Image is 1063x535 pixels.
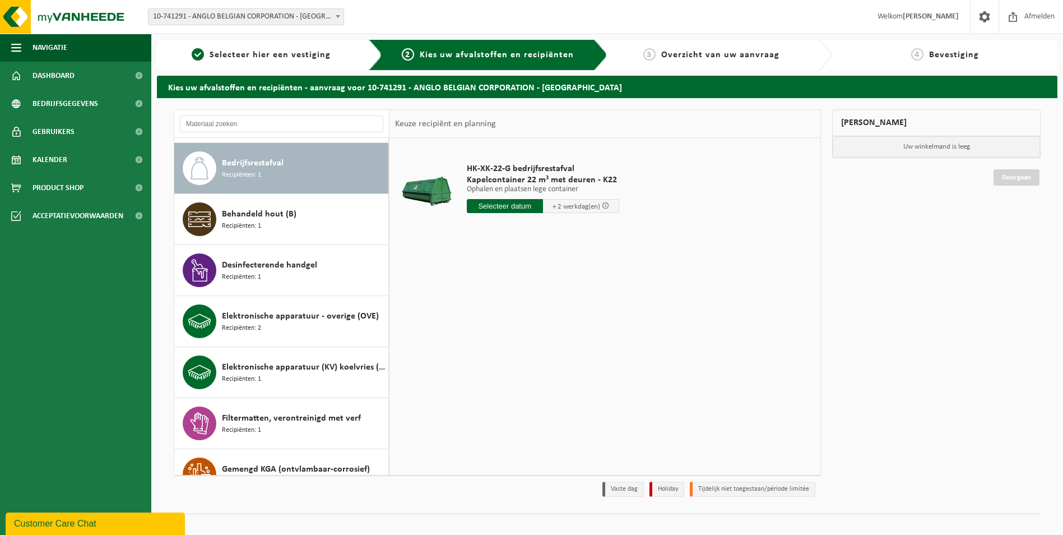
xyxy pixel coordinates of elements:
span: Recipiënten: 1 [222,272,261,283]
span: Recipiënten: 1 [222,374,261,385]
div: [PERSON_NAME] [832,109,1041,136]
button: Elektronische apparatuur - overige (OVE) Recipiënten: 2 [174,296,389,347]
p: Ophalen en plaatsen lege container [467,186,619,193]
li: Vaste dag [602,482,644,497]
span: Gebruikers [33,118,75,146]
span: Recipiënten: 2 [222,323,261,334]
span: Recipiënten: 1 [222,221,261,232]
button: Filtermatten, verontreinigd met verf Recipiënten: 1 [174,398,389,449]
button: Bedrijfsrestafval Recipiënten: 1 [174,143,389,194]
span: Bevestiging [929,50,979,59]
span: Kies uw afvalstoffen en recipiënten [420,50,574,59]
input: Materiaal zoeken [180,116,383,132]
div: Keuze recipiënt en planning [389,110,502,138]
span: Bedrijfsrestafval [222,156,284,170]
span: Bedrijfsgegevens [33,90,98,118]
span: Selecteer hier een vestiging [210,50,331,59]
li: Tijdelijk niet toegestaan/période limitée [690,482,815,497]
button: Elektronische apparatuur (KV) koelvries (huishoudelijk) Recipiënten: 1 [174,347,389,398]
button: Behandeld hout (B) Recipiënten: 1 [174,194,389,245]
p: Uw winkelmand is leeg [833,136,1040,158]
span: Filtermatten, verontreinigd met verf [222,412,361,425]
span: Recipiënten: 1 [222,170,261,181]
span: Kapelcontainer 22 m³ met deuren - K22 [467,174,619,186]
button: Gemengd KGA (ontvlambaar-corrosief) [174,449,389,500]
button: Desinfecterende handgel Recipiënten: 1 [174,245,389,296]
strong: [PERSON_NAME] [903,12,959,21]
span: 10-741291 - ANGLO BELGIAN CORPORATION - GENT [148,8,344,25]
span: Overzicht van uw aanvraag [661,50,779,59]
span: Product Shop [33,174,83,202]
a: 1Selecteer hier een vestiging [163,48,360,62]
input: Selecteer datum [467,199,543,213]
span: Acceptatievoorwaarden [33,202,123,230]
span: + 2 werkdag(en) [553,203,600,210]
span: Elektronische apparatuur - overige (OVE) [222,310,379,323]
span: Navigatie [33,34,67,62]
span: Kalender [33,146,67,174]
a: Doorgaan [994,169,1039,186]
h2: Kies uw afvalstoffen en recipiënten - aanvraag voor 10-741291 - ANGLO BELGIAN CORPORATION - [GEOG... [157,76,1057,98]
span: 3 [643,48,656,61]
span: 1 [192,48,204,61]
span: 10-741291 - ANGLO BELGIAN CORPORATION - GENT [148,9,343,25]
span: 4 [911,48,923,61]
span: Elektronische apparatuur (KV) koelvries (huishoudelijk) [222,361,386,374]
span: HK-XK-22-G bedrijfsrestafval [467,163,619,174]
span: Gemengd KGA (ontvlambaar-corrosief) [222,463,370,476]
span: Desinfecterende handgel [222,259,317,272]
span: 2 [402,48,414,61]
span: Dashboard [33,62,75,90]
span: Recipiënten: 1 [222,425,261,436]
iframe: chat widget [6,510,187,535]
span: Behandeld hout (B) [222,207,296,221]
li: Holiday [649,482,684,497]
